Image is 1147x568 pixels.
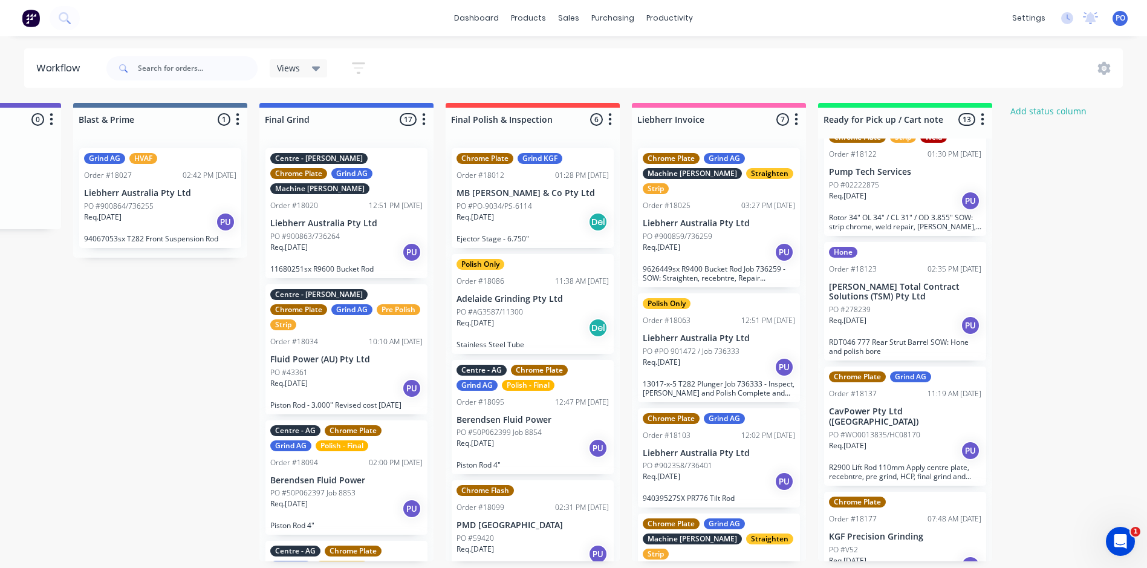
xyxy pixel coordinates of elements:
div: Grind AG [270,440,311,451]
div: Straighten [746,168,793,179]
p: Liebherr Australia Pty Ltd [84,188,236,198]
p: Req. [DATE] [270,498,308,509]
p: Req. [DATE] [829,191,866,201]
p: 13017-x-5 T282 Plunger Job 736333 - Inspect, [PERSON_NAME] and Polish Complete and ready for return [643,379,795,397]
div: Order #18123 [829,264,877,275]
p: R2900 Lift Rod 110mm Apply centre plate, recebntre, pre grind, HCP, final grind and polish [829,463,981,481]
div: Chrome Plate [643,153,700,164]
div: Strip [643,183,669,194]
p: Piston Rod - 3.000" Revised cost [DATE] [270,400,423,410]
p: Req. [DATE] [829,440,866,451]
p: Req. [DATE] [457,212,494,223]
p: Req. [DATE] [829,555,866,566]
p: PO #278239 [829,304,871,315]
div: HoneOrder #1812302:35 PM [DATE][PERSON_NAME] Total Contract Solutions (TSM) Pty LtdPO #278239Req.... [824,242,986,361]
div: Centre - AG [270,546,320,557]
div: Polish OnlyOrder #1808611:38 AM [DATE]Adelaide Grinding Pty LtdPO #AG3587/11300Req.[DATE]DelStain... [452,254,614,354]
div: Centre - AG [457,365,507,376]
p: PO #V52 [829,544,858,555]
div: 11:19 AM [DATE] [928,388,981,399]
div: Order #18137 [829,388,877,399]
p: Stainless Steel Tube [457,340,609,349]
div: Order #18122 [829,149,877,160]
div: Chrome PlateStripWeldOrder #1812201:30 PM [DATE]Pump Tech ServicesPO #02222875Req.[DATE]PURotor 3... [824,127,986,236]
div: Grind AG [84,153,125,164]
p: Req. [DATE] [84,212,122,223]
div: PU [216,212,235,232]
div: Chrome Plate [511,365,568,376]
div: Polish OnlyOrder #1806312:51 PM [DATE]Liebherr Australia Pty LtdPO #PO 901472 / Job 736333Req.[DA... [638,293,800,402]
p: Req. [DATE] [270,242,308,253]
div: Chrome Plate [643,413,700,424]
div: Grind AG [457,380,498,391]
p: 94039527SX PR776 Tilt Rod [643,494,795,503]
div: Chrome Plate [829,497,886,508]
div: Order #18086 [457,276,504,287]
div: Centre - AG [270,425,320,436]
div: 01:28 PM [DATE] [555,170,609,181]
p: Berendsen Fluid Power [270,475,423,486]
div: Centre - AGChrome PlateGrind AGPolish - FinalOrder #1809512:47 PM [DATE]Berendsen Fluid PowerPO #... [452,360,614,475]
div: Machine [PERSON_NAME] [643,168,742,179]
p: PO #PO 901472 / Job 736333 [643,346,739,357]
div: Del [588,212,608,232]
p: Liebherr Australia Pty Ltd [643,333,795,344]
div: Chrome PlateGrind AGOrder #1813711:19 AM [DATE]CavPower Pty Ltd ([GEOGRAPHIC_DATA])PO #WO0013835/... [824,367,986,486]
p: Req. [DATE] [270,378,308,389]
div: PU [402,243,421,262]
p: Liebherr Australia Pty Ltd [643,448,795,459]
div: Del [588,318,608,338]
div: Order #18025 [643,200,690,211]
p: KGF Precision Grinding [829,532,981,542]
div: Centre - [PERSON_NAME] [270,289,368,300]
div: sales [552,9,585,27]
p: PO #59420 [457,533,494,544]
p: Req. [DATE] [457,438,494,449]
p: PO #900864/736255 [84,201,154,212]
img: Factory [22,9,40,27]
p: PO #50P062399 Job 8854 [457,427,542,438]
p: Liebherr Australia Pty Ltd [270,218,423,229]
div: 12:51 PM [DATE] [369,200,423,211]
div: PU [402,499,421,518]
p: Piston Rod 4" [270,521,423,530]
div: Hone [829,247,857,258]
div: PU [775,472,794,491]
div: Grind AG [331,304,372,315]
div: 10:10 AM [DATE] [369,336,423,347]
div: settings [1006,9,1051,27]
div: Grind AG [890,371,931,382]
div: Order #18099 [457,502,504,513]
div: 11:38 AM [DATE] [555,276,609,287]
div: Chrome Plate [270,304,327,315]
p: 11680251sx R9600 Bucket Rod [270,264,423,273]
p: PO #43361 [270,367,308,378]
div: productivity [640,9,699,27]
span: 1 [1131,527,1140,537]
div: Polish - Final [502,380,554,391]
div: Centre - [PERSON_NAME]Chrome PlateGrind AGPre PolishStripOrder #1803410:10 AM [DATE]Fluid Power (... [265,284,427,414]
div: Chrome Plate [325,546,382,557]
p: Berendsen Fluid Power [457,415,609,425]
div: 02:31 PM [DATE] [555,502,609,513]
p: PO #900859/736259 [643,231,712,242]
div: Order #18027 [84,170,132,181]
p: PO #900863/736264 [270,231,340,242]
p: [PERSON_NAME] Total Contract Solutions (TSM) Pty Ltd [829,282,981,302]
div: 02:35 PM [DATE] [928,264,981,275]
p: Req. [DATE] [643,471,680,482]
div: Order #18095 [457,397,504,408]
input: Search for orders... [138,56,258,80]
p: 94067053sx T282 Front Suspension Rod [84,234,236,243]
div: 07:48 AM [DATE] [928,514,981,524]
div: PU [588,439,608,458]
div: Order #18063 [643,315,690,326]
p: Req. [DATE] [829,315,866,326]
div: Polish Only [643,298,690,309]
div: Chrome Plate [325,425,382,436]
div: PU [775,357,794,377]
div: Centre - [PERSON_NAME]Chrome PlateGrind AGMachine [PERSON_NAME]Order #1802012:51 PM [DATE]Liebher... [265,148,427,278]
div: Chrome Plate [270,168,327,179]
p: Req. [DATE] [643,242,680,253]
button: Add status column [1004,103,1093,119]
